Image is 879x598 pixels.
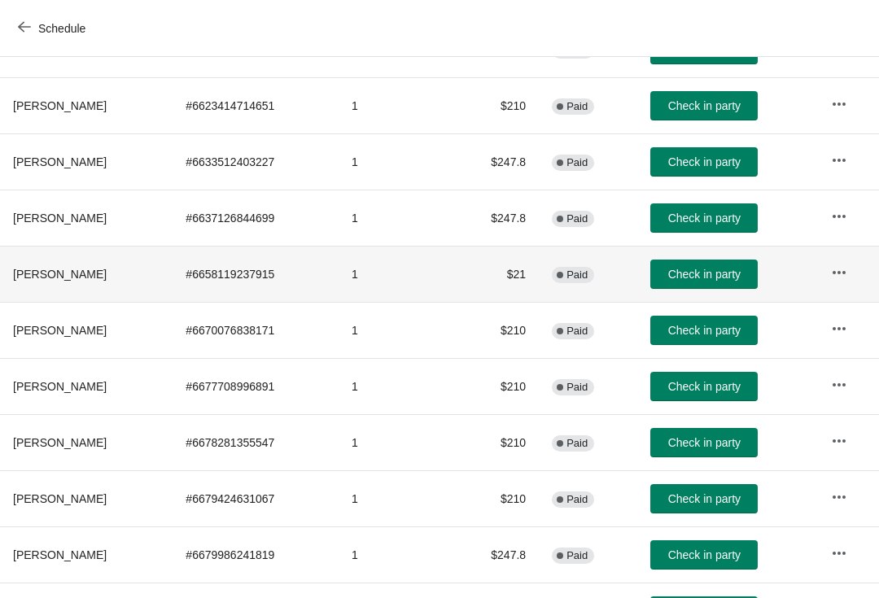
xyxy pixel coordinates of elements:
span: Paid [566,212,588,225]
td: # 6677708996891 [173,358,339,414]
span: [PERSON_NAME] [13,155,107,168]
td: $247.8 [451,190,539,246]
button: Check in party [650,147,758,177]
span: Check in party [668,380,741,393]
span: Check in party [668,436,741,449]
span: Paid [566,549,588,562]
span: Paid [566,381,588,394]
span: [PERSON_NAME] [13,212,107,225]
button: Check in party [650,203,758,233]
span: Paid [566,268,588,282]
td: # 6679986241819 [173,526,339,583]
td: 1 [339,133,451,190]
td: 1 [339,358,451,414]
span: Schedule [38,22,85,35]
span: Check in party [668,548,741,561]
button: Check in party [650,540,758,570]
td: # 6679424631067 [173,470,339,526]
span: Check in party [668,155,741,168]
td: 1 [339,414,451,470]
td: $210 [451,302,539,358]
span: Check in party [668,268,741,281]
td: # 6658119237915 [173,246,339,302]
td: $247.8 [451,133,539,190]
td: $210 [451,470,539,526]
td: # 6678281355547 [173,414,339,470]
td: $247.8 [451,526,539,583]
span: [PERSON_NAME] [13,436,107,449]
span: Paid [566,325,588,338]
button: Check in party [650,484,758,513]
td: # 6623414714651 [173,77,339,133]
button: Check in party [650,316,758,345]
span: Check in party [668,212,741,225]
span: [PERSON_NAME] [13,548,107,561]
span: Paid [566,100,588,113]
td: $210 [451,414,539,470]
button: Schedule [8,14,98,43]
span: [PERSON_NAME] [13,380,107,393]
button: Check in party [650,91,758,120]
span: Paid [566,493,588,506]
td: 1 [339,77,451,133]
button: Check in party [650,260,758,289]
button: Check in party [650,428,758,457]
span: [PERSON_NAME] [13,268,107,281]
span: [PERSON_NAME] [13,99,107,112]
td: $210 [451,358,539,414]
span: Check in party [668,324,741,337]
td: 1 [339,526,451,583]
td: $21 [451,246,539,302]
span: Check in party [668,99,741,112]
span: Check in party [668,492,741,505]
td: 1 [339,470,451,526]
td: $210 [451,77,539,133]
td: 1 [339,246,451,302]
td: # 6637126844699 [173,190,339,246]
span: [PERSON_NAME] [13,492,107,505]
button: Check in party [650,372,758,401]
td: 1 [339,190,451,246]
span: Paid [566,437,588,450]
span: Paid [566,156,588,169]
td: # 6633512403227 [173,133,339,190]
td: 1 [339,302,451,358]
span: [PERSON_NAME] [13,324,107,337]
td: # 6670076838171 [173,302,339,358]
